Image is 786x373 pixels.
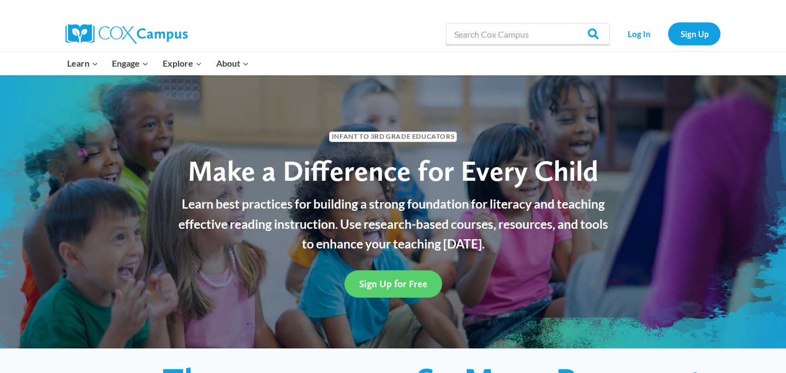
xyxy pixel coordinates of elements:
nav: Primary Navigation [60,52,255,75]
span: Make a Difference for Every Child [188,153,598,188]
span: Engage [112,56,148,70]
a: Sign Up [668,22,720,45]
input: Search Cox Campus [446,23,610,45]
span: Learn [67,56,98,70]
a: Sign Up for Free [344,270,442,297]
span: Sign Up for Free [359,278,427,289]
img: Cox Campus [65,24,188,44]
span: About [216,56,249,70]
span: Explore [163,56,202,70]
p: Learn best practices for building a strong foundation for literacy and teaching effective reading... [172,194,614,254]
span: Infant to 3rd Grade Educators [329,132,457,142]
a: Log In [615,22,663,45]
nav: Secondary Navigation [615,22,720,45]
